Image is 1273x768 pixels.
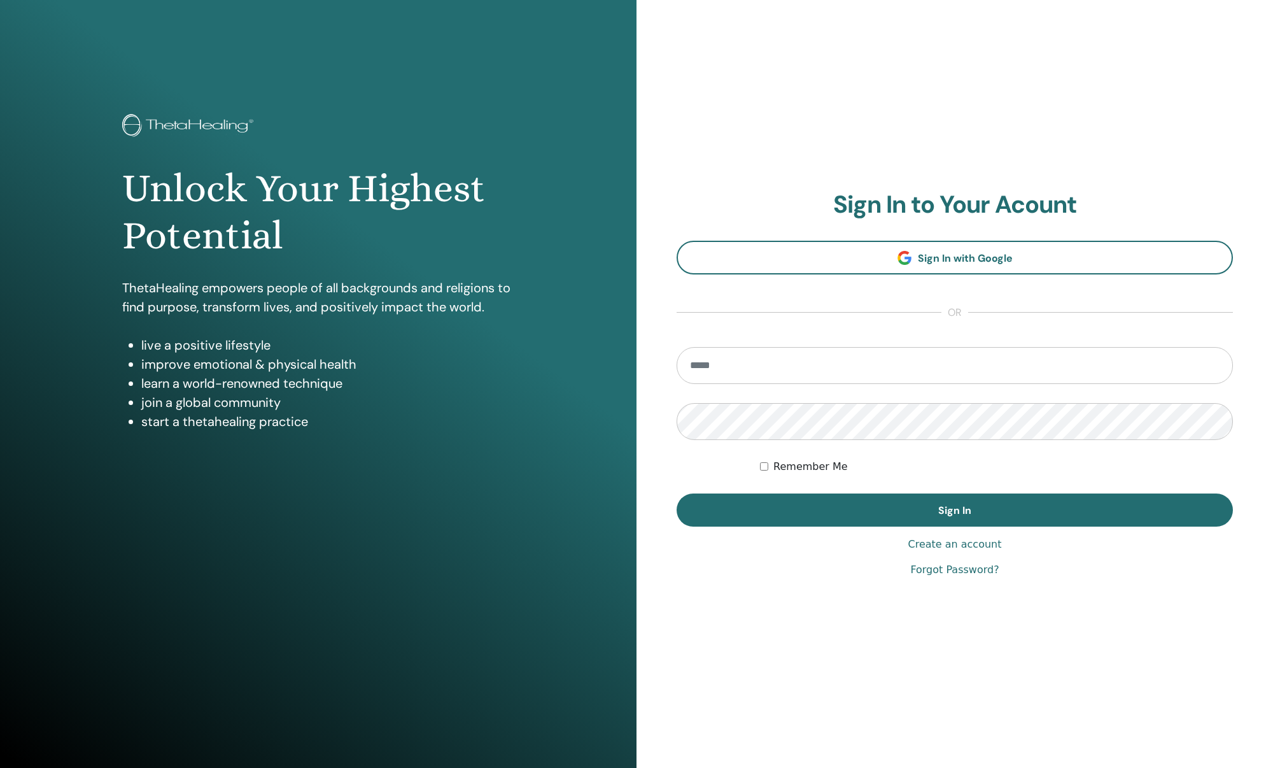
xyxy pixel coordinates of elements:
[918,252,1013,265] span: Sign In with Google
[141,374,515,393] li: learn a world-renowned technique
[760,459,1233,474] div: Keep me authenticated indefinitely or until I manually logout
[941,305,968,320] span: or
[141,412,515,431] li: start a thetahealing practice
[141,393,515,412] li: join a global community
[908,537,1001,552] a: Create an account
[677,241,1233,274] a: Sign In with Google
[910,562,999,578] a: Forgot Password?
[141,336,515,355] li: live a positive lifestyle
[122,165,515,260] h1: Unlock Your Highest Potential
[773,459,848,474] label: Remember Me
[938,504,971,517] span: Sign In
[122,278,515,316] p: ThetaHealing empowers people of all backgrounds and religions to find purpose, transform lives, a...
[141,355,515,374] li: improve emotional & physical health
[677,190,1233,220] h2: Sign In to Your Acount
[677,494,1233,527] button: Sign In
